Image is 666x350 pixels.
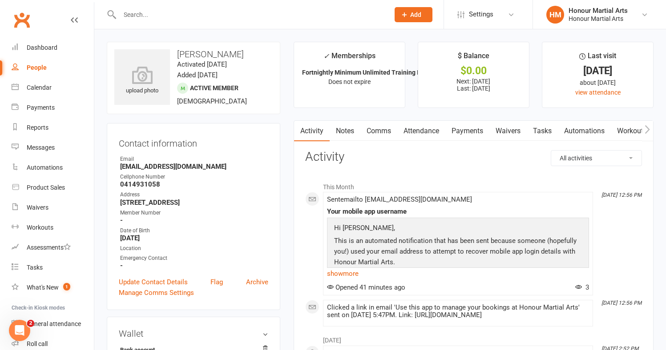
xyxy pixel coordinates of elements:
[12,138,94,158] a: Messages
[27,244,71,251] div: Assessments
[12,218,94,238] a: Workouts
[27,264,43,271] div: Tasks
[210,277,223,287] a: Flag
[327,267,589,280] a: show more
[27,164,63,171] div: Automations
[550,66,645,76] div: [DATE]
[327,208,589,215] div: Your mobile app username
[445,121,489,141] a: Payments
[120,173,268,181] div: Cellphone Number
[120,209,268,217] div: Member Number
[27,320,81,327] div: General attendance
[27,204,48,211] div: Waivers
[120,180,268,188] strong: 0414931058
[323,50,375,67] div: Memberships
[426,66,521,76] div: $0.00
[120,155,268,163] div: Email
[550,78,645,87] div: about [DATE]
[328,78,371,85] span: Does not expire
[120,244,268,253] div: Location
[177,97,247,105] span: [DEMOGRAPHIC_DATA]
[9,320,30,341] iframe: Intercom live chat
[12,38,94,58] a: Dashboard
[611,121,653,141] a: Workouts
[305,178,642,192] li: This Month
[12,78,94,98] a: Calendar
[119,277,188,287] a: Update Contact Details
[332,235,584,270] p: This is an automated notification that has been sent because someone (hopefully you!) used your e...
[119,135,268,148] h3: Contact information
[27,284,59,291] div: What's New
[190,84,238,91] span: Active member
[12,198,94,218] a: Waivers
[120,163,268,171] strong: [EMAIL_ADDRESS][DOMAIN_NAME]
[12,238,94,258] a: Assessments
[579,50,616,66] div: Last visit
[410,11,421,18] span: Add
[12,98,94,118] a: Payments
[27,224,53,231] div: Workouts
[395,7,432,22] button: Add
[12,278,94,298] a: What's New1
[120,227,268,235] div: Date of Birth
[27,44,57,51] div: Dashboard
[397,121,445,141] a: Attendance
[27,124,48,131] div: Reports
[330,121,360,141] a: Notes
[558,121,611,141] a: Automations
[120,262,268,270] strong: -
[360,121,397,141] a: Comms
[120,199,268,207] strong: [STREET_ADDRESS]
[575,283,589,291] span: 3
[27,320,34,327] span: 2
[327,195,472,203] span: Sent email to [EMAIL_ADDRESS][DOMAIN_NAME]
[177,71,218,79] time: Added [DATE]
[601,300,642,306] i: [DATE] 12:56 PM
[12,118,94,138] a: Reports
[27,84,52,91] div: Calendar
[120,216,268,224] strong: -
[27,104,55,111] div: Payments
[27,340,48,347] div: Roll call
[305,150,642,164] h3: Activity
[327,283,405,291] span: Opened 41 minutes ago
[120,191,268,199] div: Address
[569,7,628,15] div: Honour Martial Arts
[12,258,94,278] a: Tasks
[458,50,489,66] div: $ Balance
[117,8,383,21] input: Search...
[546,6,564,24] div: HM
[177,60,227,68] time: Activated [DATE]
[27,64,47,71] div: People
[294,121,330,141] a: Activity
[569,15,628,23] div: Honour Martial Arts
[332,223,584,235] p: Hi [PERSON_NAME],
[12,178,94,198] a: Product Sales
[114,49,273,59] h3: [PERSON_NAME]
[469,4,493,24] span: Settings
[27,184,65,191] div: Product Sales
[119,287,194,298] a: Manage Comms Settings
[323,52,329,60] i: ✓
[12,58,94,78] a: People
[575,89,621,96] a: view attendance
[305,331,642,345] li: [DATE]
[12,158,94,178] a: Automations
[426,78,521,92] p: Next: [DATE] Last: [DATE]
[327,304,589,319] div: Clicked a link in email 'Use this app to manage your bookings at Honour Martial Arts' sent on [DA...
[120,234,268,242] strong: [DATE]
[12,314,94,334] a: General attendance kiosk mode
[27,144,55,151] div: Messages
[63,283,70,290] span: 1
[246,277,268,287] a: Archive
[527,121,558,141] a: Tasks
[489,121,527,141] a: Waivers
[11,9,33,31] a: Clubworx
[119,329,268,338] h3: Wallet
[302,69,436,76] strong: Fortnightly Minimum Unlimited Training Mem...
[601,192,642,198] i: [DATE] 12:56 PM
[120,254,268,262] div: Emergency Contact
[114,66,170,95] div: upload photo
